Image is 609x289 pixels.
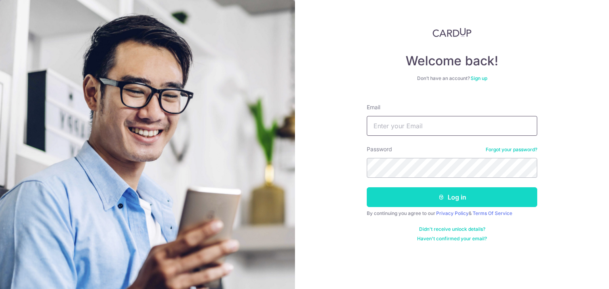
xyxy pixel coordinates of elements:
[367,53,537,69] h4: Welcome back!
[486,146,537,153] a: Forgot your password?
[473,210,512,216] a: Terms Of Service
[436,210,469,216] a: Privacy Policy
[417,236,487,242] a: Haven't confirmed your email?
[367,75,537,82] div: Don’t have an account?
[419,226,485,232] a: Didn't receive unlock details?
[433,28,471,37] img: CardUp Logo
[367,210,537,217] div: By continuing you agree to our &
[471,75,487,81] a: Sign up
[367,145,392,153] label: Password
[367,116,537,136] input: Enter your Email
[367,187,537,207] button: Log in
[367,103,380,111] label: Email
